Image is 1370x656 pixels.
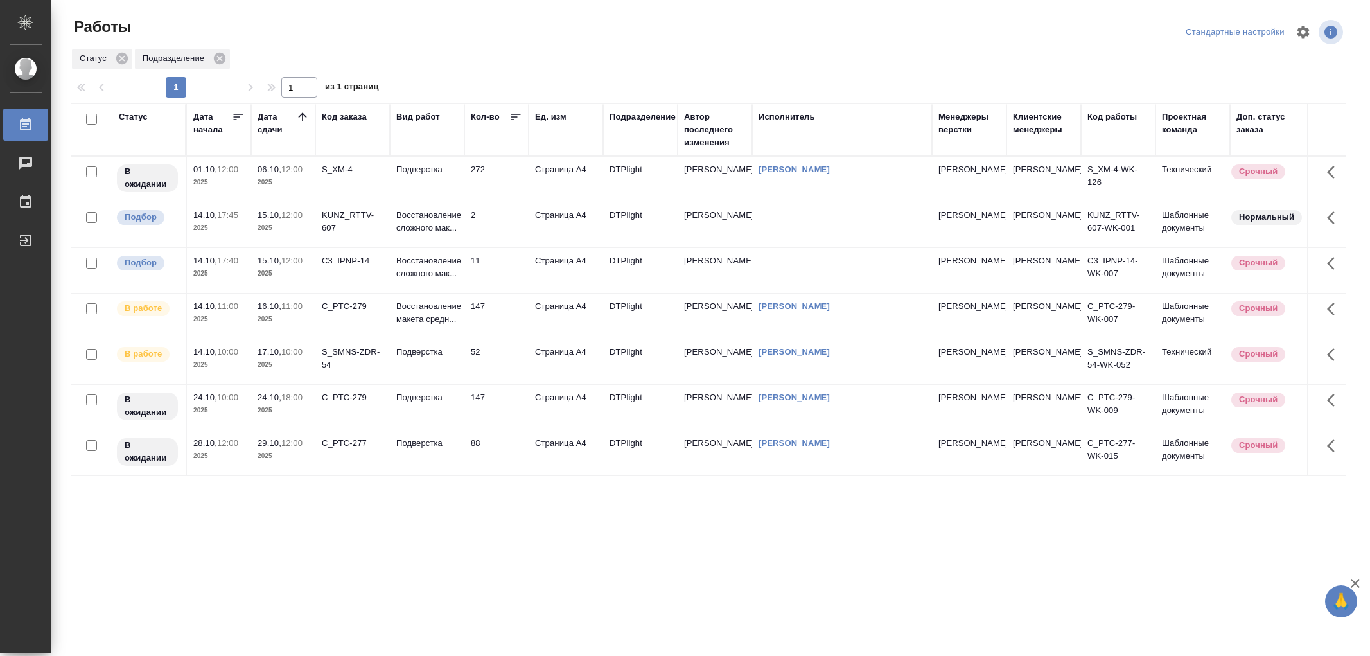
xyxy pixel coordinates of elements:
[1330,588,1352,615] span: 🙏
[1006,157,1081,202] td: [PERSON_NAME]
[193,222,245,235] p: 2025
[281,393,303,402] p: 18:00
[464,339,529,384] td: 52
[80,52,111,65] p: Статус
[322,391,383,404] div: C_PTC-279
[193,301,217,311] p: 14.10,
[464,157,529,202] td: 272
[396,163,458,176] p: Подверстка
[193,404,245,417] p: 2025
[529,202,603,247] td: Страница А4
[258,393,281,402] p: 24.10,
[603,339,678,384] td: DTPlight
[1239,165,1278,178] p: Срочный
[396,254,458,280] p: Восстановление сложного мак...
[529,248,603,293] td: Страница А4
[258,111,296,136] div: Дата сдачи
[125,302,162,315] p: В работе
[396,437,458,450] p: Подверстка
[1236,111,1304,136] div: Доп. статус заказа
[1155,202,1230,247] td: Шаблонные документы
[1325,585,1357,617] button: 🙏
[529,294,603,339] td: Страница А4
[258,313,309,326] p: 2025
[1239,348,1278,360] p: Срочный
[678,202,752,247] td: [PERSON_NAME]
[1319,157,1350,188] button: Здесь прячутся важные кнопки
[258,404,309,417] p: 2025
[938,163,1000,176] p: [PERSON_NAME]
[759,393,830,402] a: [PERSON_NAME]
[938,254,1000,267] p: [PERSON_NAME]
[125,393,170,419] p: В ожидании
[464,294,529,339] td: 147
[217,347,238,357] p: 10:00
[938,111,1000,136] div: Менеджеры верстки
[258,438,281,448] p: 29.10,
[281,210,303,220] p: 12:00
[193,393,217,402] p: 24.10,
[125,256,157,269] p: Подбор
[938,391,1000,404] p: [PERSON_NAME]
[322,254,383,267] div: C3_IPNP-14
[322,209,383,235] div: KUNZ_RTTV-607
[1162,111,1224,136] div: Проектная команда
[125,165,170,191] p: В ожидании
[258,256,281,265] p: 15.10,
[678,248,752,293] td: [PERSON_NAME]
[119,111,148,123] div: Статус
[759,111,815,123] div: Исполнитель
[258,450,309,463] p: 2025
[322,111,367,123] div: Код заказа
[258,210,281,220] p: 15.10,
[759,438,830,448] a: [PERSON_NAME]
[193,164,217,174] p: 01.10,
[1081,385,1155,430] td: C_PTC-279-WK-009
[72,49,132,69] div: Статус
[610,111,676,123] div: Подразделение
[193,450,245,463] p: 2025
[1239,439,1278,452] p: Срочный
[1239,256,1278,269] p: Срочный
[1155,339,1230,384] td: Технический
[464,248,529,293] td: 11
[759,164,830,174] a: [PERSON_NAME]
[396,111,440,123] div: Вид работ
[938,437,1000,450] p: [PERSON_NAME]
[116,209,179,226] div: Можно подбирать исполнителей
[193,111,232,136] div: Дата начала
[193,267,245,280] p: 2025
[281,438,303,448] p: 12:00
[396,209,458,235] p: Восстановление сложного мак...
[684,111,746,149] div: Автор последнего изменения
[529,157,603,202] td: Страница А4
[678,385,752,430] td: [PERSON_NAME]
[193,313,245,326] p: 2025
[1006,202,1081,247] td: [PERSON_NAME]
[193,347,217,357] p: 14.10,
[281,347,303,357] p: 10:00
[143,52,209,65] p: Подразделение
[1006,294,1081,339] td: [PERSON_NAME]
[116,346,179,363] div: Исполнитель выполняет работу
[125,439,170,465] p: В ожидании
[1319,430,1350,461] button: Здесь прячутся важные кнопки
[1081,248,1155,293] td: C3_IPNP-14-WK-007
[603,248,678,293] td: DTPlight
[281,301,303,311] p: 11:00
[258,347,281,357] p: 17.10,
[1155,385,1230,430] td: Шаблонные документы
[125,348,162,360] p: В работе
[1155,248,1230,293] td: Шаблонные документы
[116,437,179,467] div: Исполнитель назначен, приступать к работе пока рано
[1081,430,1155,475] td: C_PTC-277-WK-015
[322,437,383,450] div: C_PTC-277
[1081,339,1155,384] td: S_SMNS-ZDR-54-WK-052
[396,346,458,359] p: Подверстка
[1006,385,1081,430] td: [PERSON_NAME]
[135,49,230,69] div: Подразделение
[322,163,383,176] div: S_XM-4
[1239,302,1278,315] p: Срочный
[258,301,281,311] p: 16.10,
[938,346,1000,359] p: [PERSON_NAME]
